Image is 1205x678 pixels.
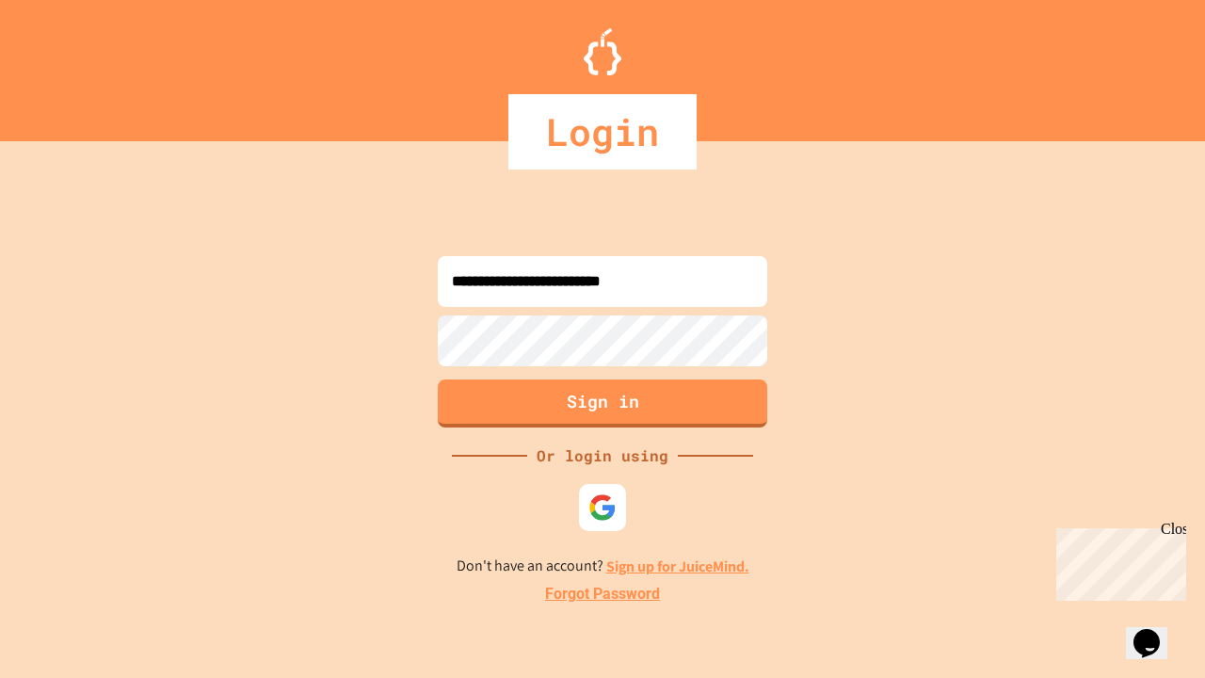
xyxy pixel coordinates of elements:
p: Don't have an account? [457,555,749,578]
a: Sign up for JuiceMind. [606,557,749,576]
iframe: chat widget [1049,521,1186,601]
a: Forgot Password [545,583,660,605]
div: Or login using [527,444,678,467]
img: Logo.svg [584,28,621,75]
div: Chat with us now!Close [8,8,130,120]
div: Login [508,94,697,169]
img: google-icon.svg [588,493,617,522]
button: Sign in [438,379,767,428]
iframe: chat widget [1126,603,1186,659]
